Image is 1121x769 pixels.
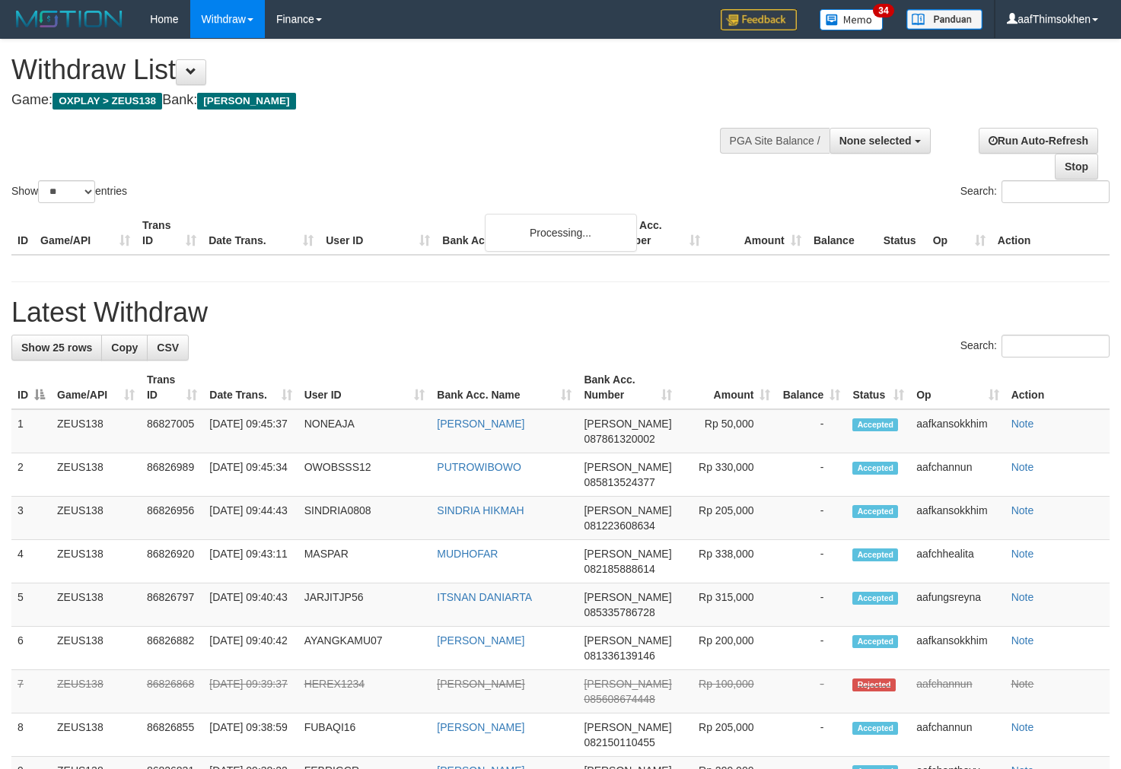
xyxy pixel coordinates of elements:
[776,627,846,670] td: -
[11,335,102,361] a: Show 25 rows
[51,409,141,453] td: ZEUS138
[1011,721,1034,733] a: Note
[101,335,148,361] a: Copy
[678,583,777,627] td: Rp 315,000
[1002,335,1110,357] input: Search:
[1005,366,1110,409] th: Action
[852,722,898,735] span: Accepted
[11,409,51,453] td: 1
[852,418,898,431] span: Accepted
[776,366,846,409] th: Balance: activate to sort column ascending
[141,540,203,583] td: 86826920
[51,497,141,540] td: ZEUS138
[1011,591,1034,603] a: Note
[298,366,432,409] th: User ID: activate to sort column ascending
[584,461,671,473] span: [PERSON_NAME]
[584,433,654,445] span: Copy 087861320002 to clipboard
[1055,154,1098,180] a: Stop
[910,583,1005,627] td: aafungsreyna
[11,366,51,409] th: ID: activate to sort column descending
[51,583,141,627] td: ZEUS138
[1011,504,1034,516] a: Note
[678,409,777,453] td: Rp 50,000
[584,520,654,532] span: Copy 081223608634 to clipboard
[11,713,51,757] td: 8
[776,453,846,497] td: -
[51,453,141,497] td: ZEUS138
[203,540,298,583] td: [DATE] 09:43:11
[776,409,846,453] td: -
[51,713,141,757] td: ZEUS138
[584,418,671,430] span: [PERSON_NAME]
[203,409,298,453] td: [DATE] 09:45:37
[584,606,654,618] span: Copy 085335786728 to clipboard
[852,505,898,518] span: Accepted
[485,214,637,252] div: Processing...
[706,211,807,255] th: Amount
[846,366,910,409] th: Status: activate to sort column ascending
[678,540,777,583] td: Rp 338,000
[11,540,51,583] td: 4
[807,211,877,255] th: Balance
[910,453,1005,497] td: aafchannun
[1011,634,1034,647] a: Note
[1011,418,1034,430] a: Note
[584,693,654,705] span: Copy 085608674448 to clipboard
[678,627,777,670] td: Rp 200,000
[21,342,92,354] span: Show 25 rows
[721,9,797,30] img: Feedback.jpg
[776,583,846,627] td: -
[437,591,532,603] a: ITSNAN DANIARTA
[910,670,1005,713] td: aafchannun
[584,476,654,488] span: Copy 085813524377 to clipboard
[203,583,298,627] td: [DATE] 09:40:43
[852,678,895,691] span: Rejected
[852,635,898,648] span: Accepted
[141,713,203,757] td: 86826855
[584,721,671,733] span: [PERSON_NAME]
[437,721,524,733] a: [PERSON_NAME]
[852,548,898,561] span: Accepted
[437,504,524,516] a: SINDRIA HIKMAH
[203,366,298,409] th: Date Trans.: activate to sort column ascending
[136,211,202,255] th: Trans ID
[320,211,436,255] th: User ID
[53,93,162,110] span: OXPLAY > ZEUS138
[431,366,578,409] th: Bank Acc. Name: activate to sort column ascending
[298,713,432,757] td: FUBAQI16
[776,670,846,713] td: -
[298,497,432,540] td: SINDRIA0808
[584,591,671,603] span: [PERSON_NAME]
[11,297,1110,328] h1: Latest Withdraw
[678,670,777,713] td: Rp 100,000
[147,335,189,361] a: CSV
[141,670,203,713] td: 86826868
[11,93,732,108] h4: Game: Bank:
[203,453,298,497] td: [DATE] 09:45:34
[38,180,95,203] select: Showentries
[584,504,671,516] span: [PERSON_NAME]
[437,461,521,473] a: PUTROWIBOWO
[11,211,34,255] th: ID
[906,9,982,30] img: panduan.png
[960,180,1110,203] label: Search:
[776,713,846,757] td: -
[298,670,432,713] td: HEREX1234
[839,135,912,147] span: None selected
[437,634,524,647] a: [PERSON_NAME]
[830,128,931,154] button: None selected
[992,211,1110,255] th: Action
[11,627,51,670] td: 6
[298,453,432,497] td: OWOBSSS12
[11,670,51,713] td: 7
[910,540,1005,583] td: aafchhealita
[437,678,524,690] a: [PERSON_NAME]
[34,211,136,255] th: Game/API
[910,366,1005,409] th: Op: activate to sort column ascending
[852,462,898,475] span: Accepted
[203,670,298,713] td: [DATE] 09:39:37
[584,563,654,575] span: Copy 082185888614 to clipboard
[852,592,898,605] span: Accepted
[1011,678,1034,690] a: Note
[11,453,51,497] td: 2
